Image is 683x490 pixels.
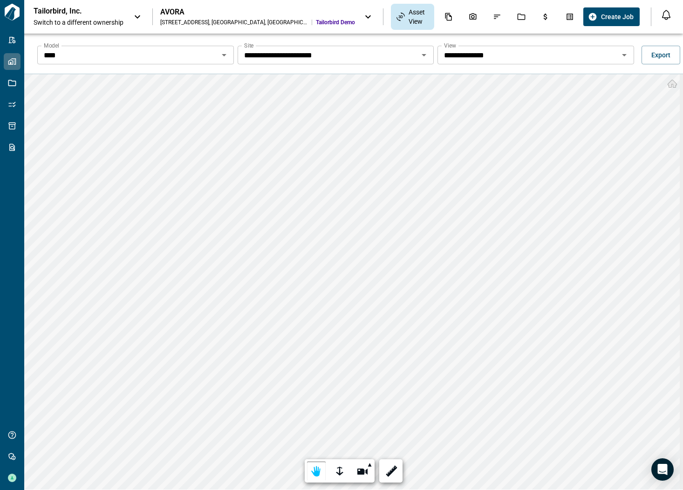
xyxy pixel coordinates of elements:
button: Open [618,48,631,62]
div: Issues & Info [487,9,507,25]
div: Open Intercom Messenger [651,458,674,481]
div: AVORA [160,7,355,17]
div: [STREET_ADDRESS] , [GEOGRAPHIC_DATA] , [GEOGRAPHIC_DATA] [160,19,308,26]
div: Jobs [512,9,531,25]
button: Open [417,48,430,62]
span: Create Job [601,12,634,21]
div: Asset View [391,4,434,30]
button: Create Job [583,7,640,26]
span: Switch to a different ownership [34,18,124,27]
div: Documents [439,9,458,25]
span: Tailorbird Demo [316,19,355,26]
div: Photos [463,9,483,25]
p: Tailorbird, Inc. [34,7,117,16]
button: Export [642,46,680,64]
button: Open notification feed [659,7,674,22]
label: Site [244,41,253,49]
button: Open [218,48,231,62]
div: Takeoff Center [560,9,580,25]
span: Asset View [409,7,429,26]
span: Export [651,50,670,60]
label: Model [44,41,59,49]
div: Budgets [536,9,555,25]
label: View [444,41,456,49]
